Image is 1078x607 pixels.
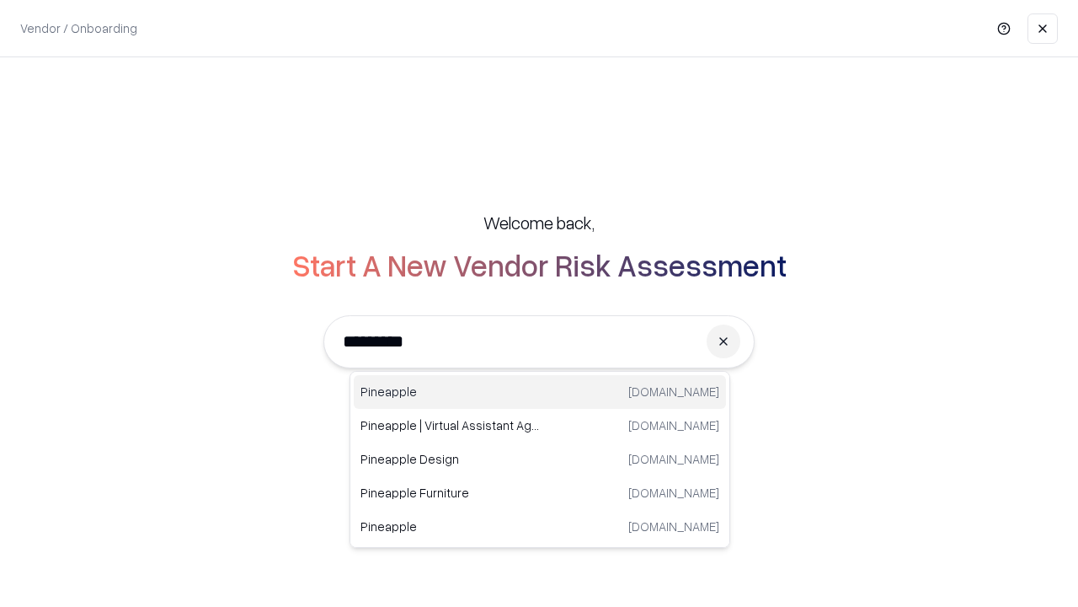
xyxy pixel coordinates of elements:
p: [DOMAIN_NAME] [628,416,719,434]
p: Pineapple [360,518,540,535]
h5: Welcome back, [483,211,595,234]
h2: Start A New Vendor Risk Assessment [292,248,787,282]
p: Pineapple | Virtual Assistant Agency [360,416,540,434]
p: Pineapple [360,383,540,400]
div: Suggestions [350,371,730,548]
p: [DOMAIN_NAME] [628,450,719,468]
p: [DOMAIN_NAME] [628,383,719,400]
p: Pineapple Furniture [360,484,540,502]
p: [DOMAIN_NAME] [628,518,719,535]
p: Pineapple Design [360,450,540,468]
p: [DOMAIN_NAME] [628,484,719,502]
p: Vendor / Onboarding [20,19,137,37]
